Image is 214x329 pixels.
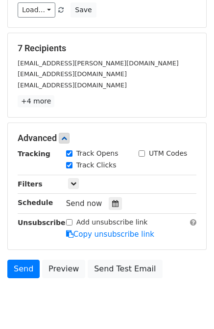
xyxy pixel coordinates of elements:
[18,43,196,54] h5: 7 Recipients
[18,60,179,67] small: [EMAIL_ADDRESS][PERSON_NAME][DOMAIN_NAME]
[18,199,53,206] strong: Schedule
[76,217,148,227] label: Add unsubscribe link
[18,95,54,107] a: +4 more
[76,148,119,159] label: Track Opens
[18,150,50,158] strong: Tracking
[165,282,214,329] iframe: Chat Widget
[18,180,43,188] strong: Filters
[18,133,196,144] h5: Advanced
[18,82,127,89] small: [EMAIL_ADDRESS][DOMAIN_NAME]
[42,260,85,278] a: Preview
[66,199,102,208] span: Send now
[76,160,117,170] label: Track Clicks
[88,260,162,278] a: Send Test Email
[66,230,154,239] a: Copy unsubscribe link
[18,2,55,18] a: Load...
[18,219,66,226] strong: Unsubscribe
[7,260,40,278] a: Send
[149,148,187,159] label: UTM Codes
[71,2,96,18] button: Save
[18,70,127,78] small: [EMAIL_ADDRESS][DOMAIN_NAME]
